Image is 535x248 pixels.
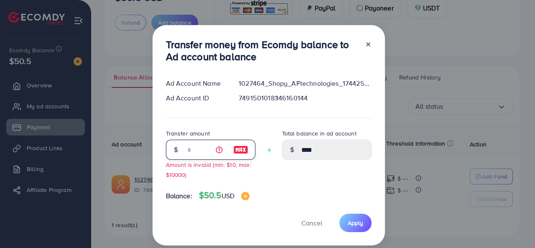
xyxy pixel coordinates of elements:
label: Total balance in ad account [282,129,357,138]
small: Amount is invalid (min: $10, max: $10000) [166,161,251,178]
span: Cancel [301,218,322,228]
label: Transfer amount [166,129,210,138]
div: 1027464_Shopy_AFtechnologies_1744251005579 [232,79,378,88]
div: 7491501018346160144 [232,93,378,103]
button: Cancel [291,214,333,232]
h4: $50.5 [199,190,250,201]
img: image [233,145,248,155]
span: USD [222,191,234,200]
span: Balance: [166,191,192,201]
iframe: Chat [499,210,529,242]
div: Ad Account Name [159,79,232,88]
div: Ad Account ID [159,93,232,103]
span: Apply [348,219,363,227]
h3: Transfer money from Ecomdy balance to Ad account balance [166,38,358,63]
img: image [241,192,250,200]
button: Apply [339,214,372,232]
